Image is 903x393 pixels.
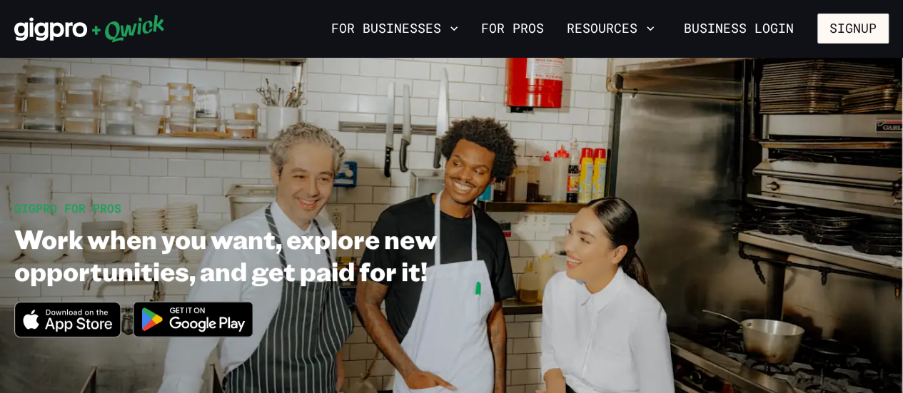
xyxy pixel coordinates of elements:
a: For Pros [475,16,550,41]
a: Download on the App Store [14,325,121,340]
button: Resources [561,16,660,41]
h1: Work when you want, explore new opportunities, and get paid for it! [14,223,539,287]
button: Signup [817,14,889,44]
span: GIGPRO FOR PROS [14,200,121,215]
a: Business Login [672,14,806,44]
button: For Businesses [326,16,464,41]
img: Get it on Google Play [124,292,263,346]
